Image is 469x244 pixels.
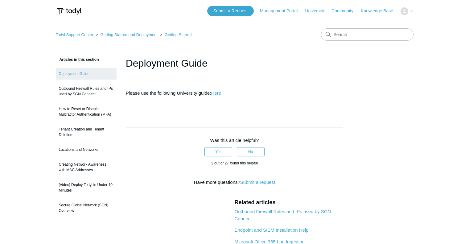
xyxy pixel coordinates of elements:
a: Getting Started and Deployment [100,32,158,37]
a: Management Portal [260,8,304,14]
a: Todyl Support Center [56,32,93,37]
a: Submit a Request [207,6,254,16]
li: Getting Started [159,32,192,37]
a: Endpoint and SIEM Installation Help [234,227,308,233]
a: Secure Global Network (SGN) Overview [56,199,117,217]
a: Outbound Firewall Rules and IPs used by SGN Connect [234,209,331,221]
a: Getting Started [165,32,191,37]
a: Locations and Networks [56,144,117,155]
a: University [305,8,330,14]
button: This article was not helpful [237,147,265,156]
a: Submit a request [240,180,275,185]
li: Todyl Support Center [56,32,95,37]
h1: Deployment Guide [126,56,344,71]
h2: Related articles [234,198,343,207]
p: Please use the following University guide: [126,89,344,97]
div: Have more questions? [126,179,344,186]
span: 2 out of 27 found this helpful [211,161,258,165]
a: Here [211,90,221,96]
a: Creating Network Awareness with MAC Addresses [56,159,117,176]
li: Getting Started and Deployment [94,32,159,37]
a: Deployment Guide [56,68,117,80]
span: Articles in this section [56,57,99,62]
a: How to Reset or Disable Multifactor Authentication (MFA) [56,103,117,120]
a: Tenant Creation and Tenant Deletion [56,123,117,141]
a: Community [331,8,360,14]
a: [Video] Deploy Todyl in Under 10 Minutes [56,179,117,196]
span: Was this article helpful? [210,138,259,143]
a: Outbound Firewall Rules and IPs used by SGN Connect [56,83,117,100]
input: Search [321,28,413,41]
button: This article was helpful [204,147,232,156]
img: Todyl Support Center Help Center home page [56,6,82,17]
a: Knowledge Base [361,8,399,14]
